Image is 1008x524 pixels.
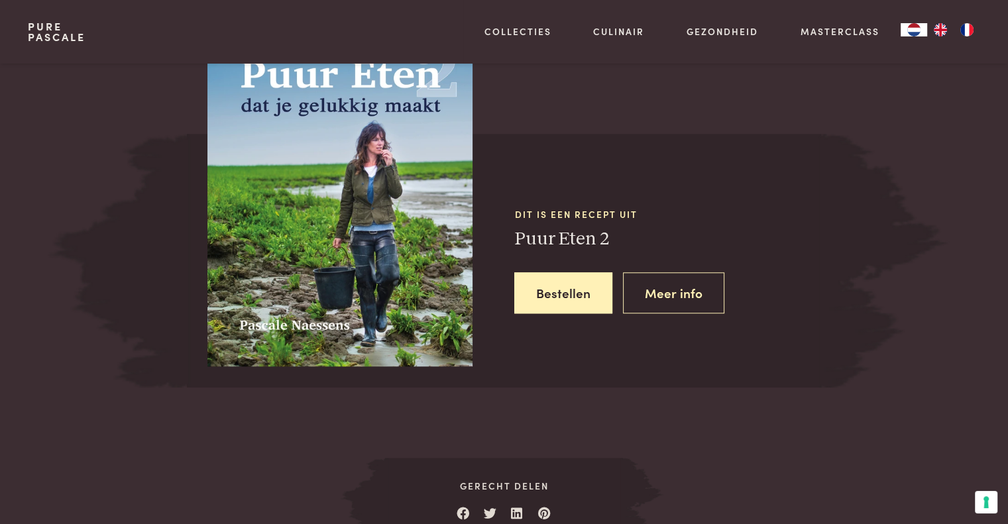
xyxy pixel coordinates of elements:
[385,479,623,493] span: Gerecht delen
[975,491,997,513] button: Uw voorkeuren voor toestemming voor trackingtechnologieën
[901,23,980,36] aside: Language selected: Nederlands
[927,23,954,36] a: EN
[593,25,644,38] a: Culinair
[954,23,980,36] a: FR
[514,207,821,221] span: Dit is een recept uit
[514,228,821,251] h3: Puur Eten 2
[484,25,551,38] a: Collecties
[901,23,927,36] a: NL
[801,25,879,38] a: Masterclass
[687,25,758,38] a: Gezondheid
[927,23,980,36] ul: Language list
[28,21,85,42] a: PurePascale
[623,272,724,314] a: Meer info
[901,23,927,36] div: Language
[514,272,612,314] a: Bestellen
